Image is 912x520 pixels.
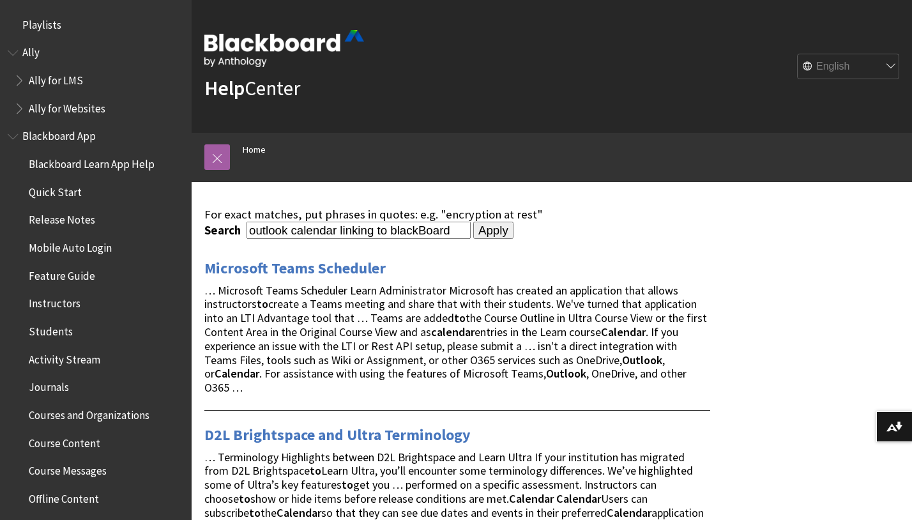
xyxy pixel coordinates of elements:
[29,321,73,338] span: Students
[204,283,707,395] span: … Microsoft Teams Scheduler Learn Administrator Microsoft has created an application that allows ...
[204,223,244,238] label: Search
[798,54,900,80] select: Site Language Selector
[204,75,245,101] strong: Help
[29,98,105,115] span: Ally for Websites
[509,491,554,506] strong: Calendar
[243,142,266,158] a: Home
[29,461,107,478] span: Course Messages
[29,377,69,394] span: Journals
[204,75,300,101] a: HelpCenter
[473,222,513,240] input: Apply
[29,404,149,422] span: Courses and Organizations
[204,258,386,279] a: Microsoft Teams Scheduler
[29,432,100,450] span: Course Content
[29,210,95,227] span: Release Notes
[607,505,651,520] strong: Calendar
[8,14,184,36] nav: Book outline for Playlists
[204,208,710,222] div: For exact matches, put phrases in quotes: e.g. "encryption at rest"
[29,265,95,282] span: Feature Guide
[29,153,155,171] span: Blackboard Learn App Help
[342,477,353,492] strong: to
[22,126,96,143] span: Blackboard App
[310,463,321,478] strong: to
[29,349,100,366] span: Activity Stream
[249,505,261,520] strong: to
[29,488,99,505] span: Offline Content
[8,42,184,119] nav: Book outline for Anthology Ally Help
[204,30,364,67] img: Blackboard by Anthology
[22,14,61,31] span: Playlists
[215,366,259,381] strong: Calendar
[29,181,82,199] span: Quick Start
[239,491,250,506] strong: to
[454,310,466,325] strong: to
[204,425,471,445] a: D2L Brightspace and Ultra Terminology
[29,293,80,310] span: Instructors
[431,325,475,339] strong: calendar
[556,491,601,506] strong: Calendar
[601,325,646,339] strong: Calendar
[546,366,586,381] strong: Outlook
[29,237,112,254] span: Mobile Auto Login
[22,42,40,59] span: Ally
[622,353,662,367] strong: Outlook
[257,296,268,311] strong: to
[277,505,321,520] strong: Calendar
[29,70,83,87] span: Ally for LMS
